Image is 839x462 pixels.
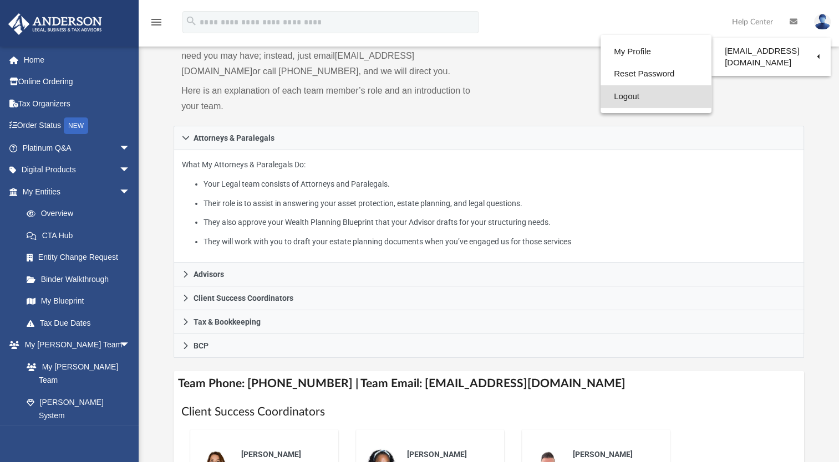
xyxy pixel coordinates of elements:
span: Advisors [194,270,224,278]
a: [PERSON_NAME] System [16,391,141,427]
a: CTA Hub [16,224,147,247]
span: [PERSON_NAME] [407,450,467,459]
a: Reset Password [601,63,711,85]
a: [EMAIL_ADDRESS][DOMAIN_NAME] [711,40,831,73]
a: Order StatusNEW [8,115,147,137]
a: My Entitiesarrow_drop_down [8,181,147,203]
a: Attorneys & Paralegals [174,126,804,150]
p: You don’t need to know who to contact specifically for each question or need you may have; instea... [181,33,481,79]
a: Advisors [174,263,804,286]
div: NEW [64,117,88,134]
span: [PERSON_NAME] [241,450,301,459]
a: Tax & Bookkeeping [174,310,804,334]
a: menu [150,21,163,29]
span: arrow_drop_down [119,334,141,357]
h4: Team Phone: [PHONE_NUMBER] | Team Email: [EMAIL_ADDRESS][DOMAIN_NAME] [174,371,804,396]
a: Binder Walkthrough [16,268,147,290]
a: Platinum Q&Aarrow_drop_down [8,137,147,159]
a: My Blueprint [16,290,141,312]
p: What My Attorneys & Paralegals Do: [182,158,796,248]
img: User Pic [814,14,831,30]
a: My [PERSON_NAME] Team [16,356,136,391]
i: menu [150,16,163,29]
h1: Client Success Coordinators [181,404,796,420]
a: Client Success Coordinators [174,286,804,310]
div: Attorneys & Paralegals [174,150,804,263]
a: Logout [601,85,711,108]
a: My Profile [601,40,711,63]
li: They will work with you to draft your estate planning documents when you’ve engaged us for those ... [204,235,796,249]
img: Anderson Advisors Platinum Portal [5,13,105,35]
span: [PERSON_NAME] [573,450,633,459]
a: Home [8,49,147,71]
a: Online Ordering [8,71,147,93]
span: BCP [194,342,209,350]
span: arrow_drop_down [119,181,141,203]
a: Entity Change Request [16,247,147,269]
a: Tax Organizers [8,93,147,115]
a: Overview [16,203,147,225]
li: Their role is to assist in answering your asset protection, estate planning, and legal questions. [204,197,796,211]
span: Tax & Bookkeeping [194,318,261,326]
a: BCP [174,334,804,358]
a: [EMAIL_ADDRESS][DOMAIN_NAME] [181,51,414,76]
a: Digital Productsarrow_drop_down [8,159,147,181]
a: My [PERSON_NAME] Teamarrow_drop_down [8,334,141,356]
span: arrow_drop_down [119,137,141,160]
li: They also approve your Wealth Planning Blueprint that your Advisor drafts for your structuring ne... [204,215,796,229]
i: search [185,15,197,27]
span: Attorneys & Paralegals [194,134,274,142]
span: arrow_drop_down [119,159,141,182]
p: Here is an explanation of each team member’s role and an introduction to your team. [181,83,481,114]
li: Your Legal team consists of Attorneys and Paralegals. [204,177,796,191]
a: Tax Due Dates [16,312,147,334]
span: Client Success Coordinators [194,294,293,302]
